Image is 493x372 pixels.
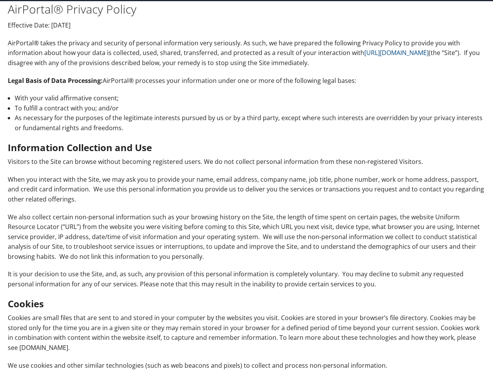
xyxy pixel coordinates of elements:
p: When you interact with the Site, we may ask you to provide your name, email address, company name... [8,175,485,205]
strong: Information Collection and Use [8,141,152,154]
strong: Cookies [8,297,44,310]
p: We also collect certain non-personal information such as your browsing history on the Site, the l... [8,212,485,262]
p: We use cookies and other similar technologies (such as web beacons and pixels) to collect and pro... [8,361,485,371]
p: It is your decision to use the Site, and, as such, any provision of this personal information is ... [8,269,485,289]
p: Effective Date: [DATE] [8,21,485,31]
li: With your valid affirmative consent; [15,93,485,103]
p: Visitors to the Site can browse without becoming registered users. We do not collect personal inf... [8,157,485,167]
strong: Legal Basis of Data Processing: [8,76,103,85]
li: To fulfill a contract with you; and/or [15,103,485,114]
p: Cookies are small files that are sent to and stored in your computer by the websites you visit. C... [8,313,485,353]
h1: AirPortal® Privacy Policy [8,1,485,17]
a: [URL][DOMAIN_NAME] [364,48,429,57]
li: As necessary for the purposes of the legitimate interests pursued by us or by a third party, exce... [15,113,485,133]
p: AirPortal® processes your information under one or more of the following legal bases: [8,76,485,86]
p: AirPortal® takes the privacy and security of personal information very seriously. As such, we hav... [8,38,485,68]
